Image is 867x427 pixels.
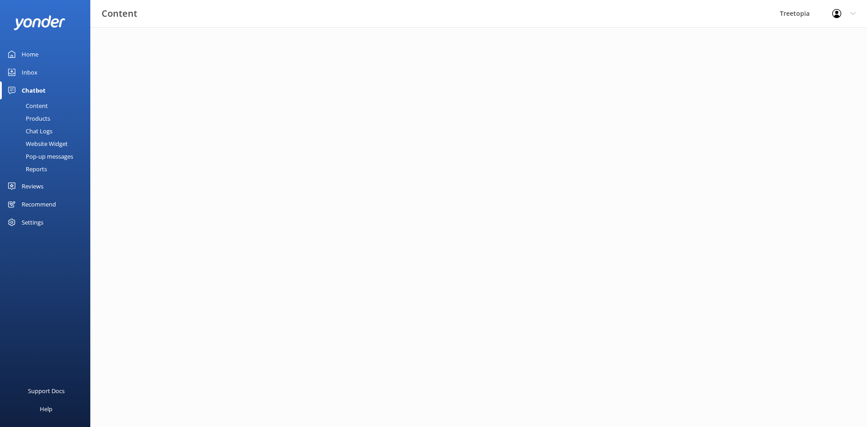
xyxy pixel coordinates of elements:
a: Chat Logs [5,125,90,137]
div: Reports [5,163,47,175]
div: Home [22,45,38,63]
a: Reports [5,163,90,175]
h3: Content [102,6,137,21]
div: Products [5,112,50,125]
div: Support Docs [28,382,65,400]
a: Pop-up messages [5,150,90,163]
a: Website Widget [5,137,90,150]
a: Products [5,112,90,125]
img: yonder-white-logo.png [14,15,65,30]
div: Reviews [22,177,43,195]
div: Content [5,99,48,112]
div: Chat Logs [5,125,52,137]
div: Inbox [22,63,37,81]
div: Recommend [22,195,56,213]
a: Content [5,99,90,112]
div: Pop-up messages [5,150,73,163]
div: Chatbot [22,81,46,99]
div: Settings [22,213,43,231]
div: Website Widget [5,137,68,150]
div: Help [40,400,52,418]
